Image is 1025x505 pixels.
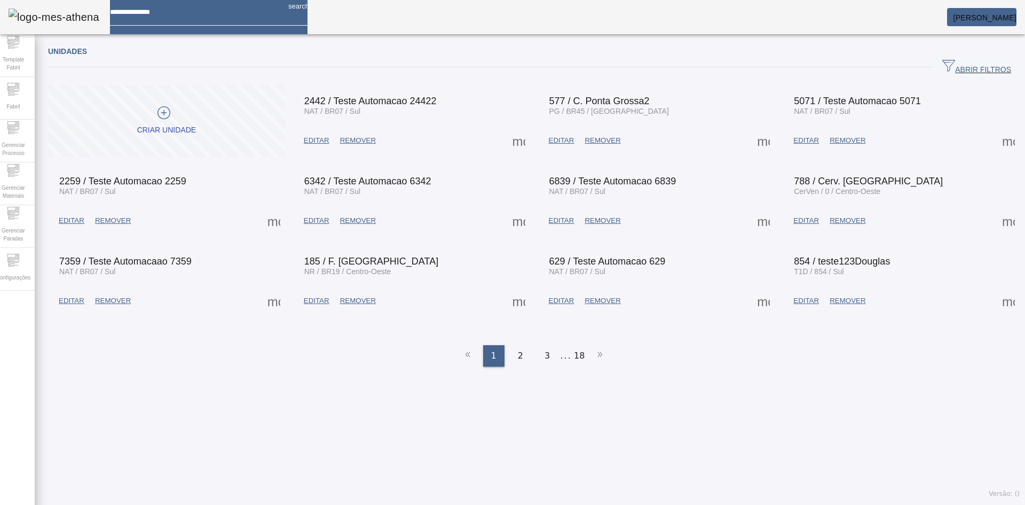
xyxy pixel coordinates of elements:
[830,215,865,226] span: REMOVER
[549,267,605,276] span: NAT / BR07 / Sul
[824,211,871,230] button: REMOVER
[543,291,580,310] button: EDITAR
[340,135,376,146] span: REMOVER
[824,131,871,150] button: REMOVER
[549,107,669,115] span: PG / BR45 / [GEOGRAPHIC_DATA]
[3,99,23,114] span: Fabril
[574,345,585,367] li: 18
[53,211,90,230] button: EDITAR
[579,131,626,150] button: REMOVER
[549,296,574,306] span: EDITAR
[794,96,921,106] span: 5071 / Teste Automacao 5071
[754,131,773,150] button: Mais
[545,349,550,362] span: 3
[794,267,843,276] span: T1D / 854 / Sul
[999,211,1018,230] button: Mais
[9,9,99,26] img: logo-mes-athena
[304,267,391,276] span: NR / BR19 / Centro-Oeste
[509,211,529,230] button: Mais
[59,215,84,226] span: EDITAR
[549,135,574,146] span: EDITAR
[335,211,381,230] button: REMOVER
[95,296,131,306] span: REMOVER
[549,215,574,226] span: EDITAR
[298,291,335,310] button: EDITAR
[90,291,136,310] button: REMOVER
[509,131,529,150] button: Mais
[298,211,335,230] button: EDITAR
[824,291,871,310] button: REMOVER
[754,291,773,310] button: Mais
[794,256,890,267] span: 854 / teste123Douglas
[304,96,437,106] span: 2442 / Teste Automacao 24422
[549,256,666,267] span: 629 / Teste Automacao 629
[561,345,571,367] li: ...
[830,135,865,146] span: REMOVER
[304,135,329,146] span: EDITAR
[335,131,381,150] button: REMOVER
[585,215,620,226] span: REMOVER
[579,211,626,230] button: REMOVER
[794,107,850,115] span: NAT / BR07 / Sul
[59,267,115,276] span: NAT / BR07 / Sul
[304,256,438,267] span: 185 / F. [GEOGRAPHIC_DATA]
[304,176,431,187] span: 6342 / Teste Automacao 6342
[794,187,880,196] span: CerVen / 0 / Centro-Oeste
[48,85,285,157] button: Criar unidade
[989,490,1020,498] span: Versão: ()
[48,47,87,56] span: Unidades
[340,296,376,306] span: REMOVER
[579,291,626,310] button: REMOVER
[304,107,360,115] span: NAT / BR07 / Sul
[264,211,283,230] button: Mais
[59,176,186,187] span: 2259 / Teste Automacao 2259
[788,291,824,310] button: EDITAR
[335,291,381,310] button: REMOVER
[794,176,943,187] span: 788 / Cerv. [GEOGRAPHIC_DATA]
[137,125,196,136] div: Criar unidade
[953,13,1016,22] span: [PERSON_NAME]
[59,187,115,196] span: NAT / BR07 / Sul
[549,96,650,106] span: 577 / C. Ponta Grossa2
[999,131,1018,150] button: Mais
[518,349,523,362] span: 2
[830,296,865,306] span: REMOVER
[543,131,580,150] button: EDITAR
[549,176,676,187] span: 6839 / Teste Automacao 6839
[585,296,620,306] span: REMOVER
[793,296,819,306] span: EDITAR
[549,187,605,196] span: NAT / BR07 / Sul
[90,211,136,230] button: REMOVER
[304,215,329,226] span: EDITAR
[53,291,90,310] button: EDITAR
[304,296,329,306] span: EDITAR
[999,291,1018,310] button: Mais
[585,135,620,146] span: REMOVER
[754,211,773,230] button: Mais
[95,215,131,226] span: REMOVER
[793,135,819,146] span: EDITAR
[298,131,335,150] button: EDITAR
[788,211,824,230] button: EDITAR
[59,256,192,267] span: 7359 / Teste Automacaao 7359
[543,211,580,230] button: EDITAR
[934,58,1020,77] button: ABRIR FILTROS
[788,131,824,150] button: EDITAR
[264,291,283,310] button: Mais
[509,291,529,310] button: Mais
[304,187,360,196] span: NAT / BR07 / Sul
[340,215,376,226] span: REMOVER
[942,59,1011,75] span: ABRIR FILTROS
[59,296,84,306] span: EDITAR
[793,215,819,226] span: EDITAR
